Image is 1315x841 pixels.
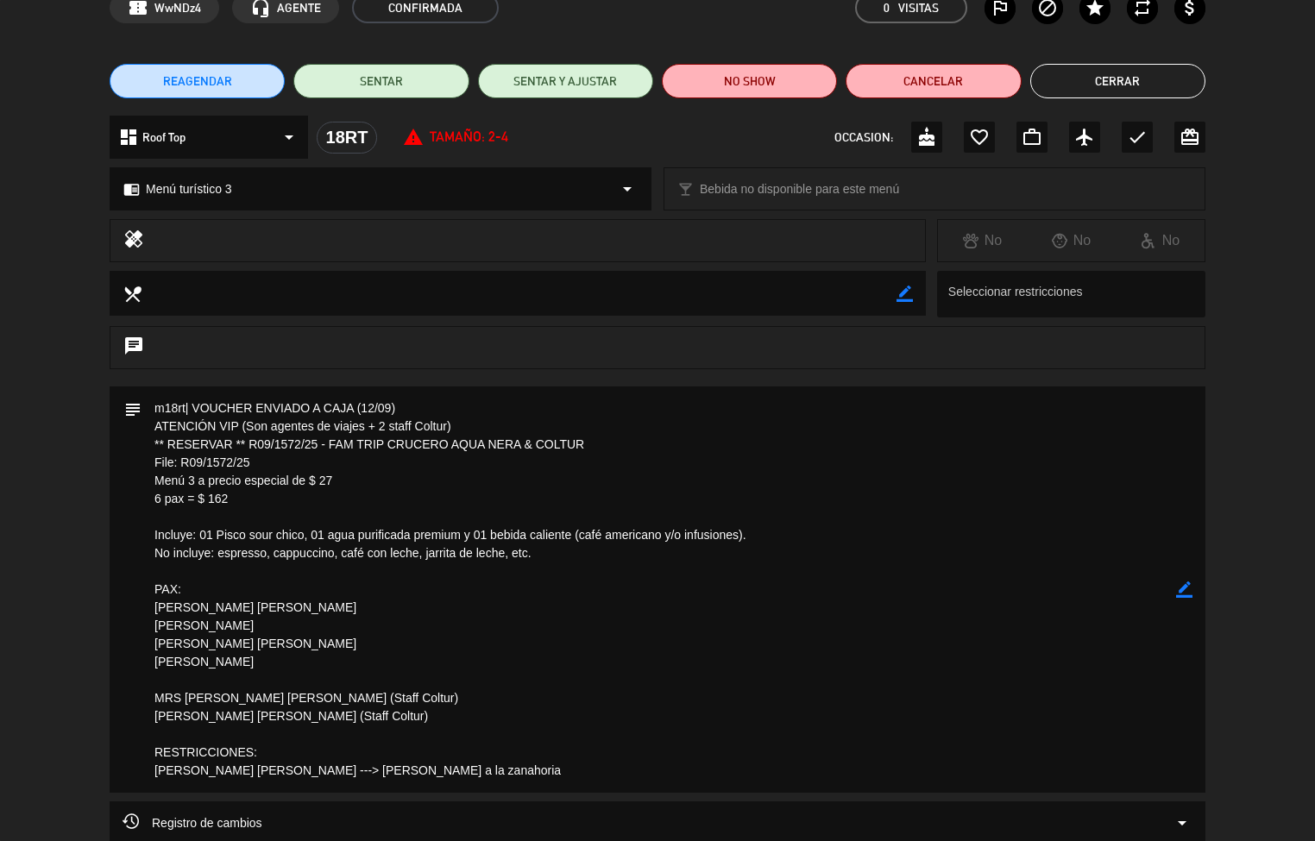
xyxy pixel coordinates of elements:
i: check [1127,127,1148,147]
i: airplanemode_active [1074,127,1095,147]
i: arrow_drop_down [617,179,638,199]
i: arrow_drop_down [1172,813,1192,833]
i: border_color [897,286,913,302]
span: REAGENDAR [163,72,232,91]
button: Cancelar [846,64,1021,98]
i: chrome_reader_mode [123,181,140,198]
i: favorite_border [969,127,990,147]
div: No [1027,229,1116,252]
div: 18RT [317,122,377,154]
div: No [938,229,1027,252]
div: Tamaño: 2-4 [403,126,508,148]
i: healing [123,229,144,253]
button: REAGENDAR [110,64,285,98]
button: NO SHOW [662,64,837,98]
span: OCCASION: [834,128,893,147]
i: arrow_drop_down [279,127,299,147]
i: border_color [1176,581,1192,598]
span: Roof Top [142,128,186,147]
button: SENTAR Y AJUSTAR [478,64,653,98]
i: report_problem [403,127,424,147]
i: subject [123,399,142,418]
i: local_dining [123,284,142,303]
i: cake [916,127,937,147]
button: SENTAR [293,64,469,98]
i: card_giftcard [1180,127,1200,147]
i: work_outline [1022,127,1042,147]
i: dashboard [118,127,139,147]
span: Bebida no disponible para este menú [700,179,899,199]
i: local_bar [677,181,694,198]
i: chat [123,336,144,360]
span: Registro de cambios [123,813,262,833]
span: Menú turístico 3 [146,179,232,199]
div: No [1116,229,1205,252]
button: Cerrar [1030,64,1205,98]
